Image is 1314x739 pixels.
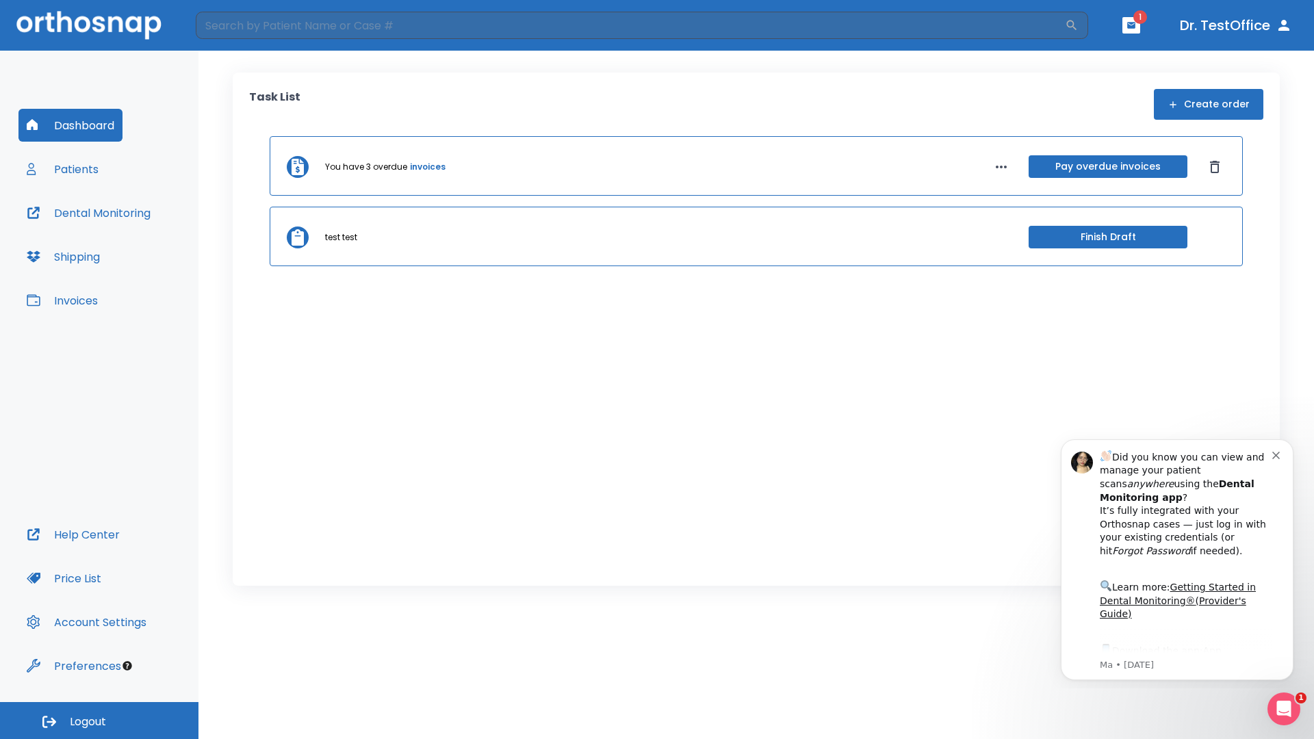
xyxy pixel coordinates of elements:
[249,89,300,120] p: Task List
[60,232,232,244] p: Message from Ma, sent 7w ago
[18,153,107,185] button: Patients
[1204,156,1226,178] button: Dismiss
[18,109,123,142] button: Dashboard
[1154,89,1263,120] button: Create order
[325,161,407,173] p: You have 3 overdue
[60,215,232,285] div: Download the app: | ​ Let us know if you need help getting started!
[1029,155,1187,178] button: Pay overdue invoices
[121,660,133,672] div: Tooltip anchor
[18,562,109,595] button: Price List
[196,12,1065,39] input: Search by Patient Name or Case #
[18,240,108,273] button: Shipping
[18,649,129,682] button: Preferences
[18,518,128,551] button: Help Center
[18,606,155,638] button: Account Settings
[70,714,106,729] span: Logout
[60,218,181,243] a: App Store
[1296,692,1306,703] span: 1
[232,21,243,32] button: Dismiss notification
[1029,226,1187,248] button: Finish Draft
[1174,13,1298,38] button: Dr. TestOffice
[1267,692,1300,725] iframe: Intercom live chat
[16,11,162,39] img: Orthosnap
[410,161,446,173] a: invoices
[325,231,357,244] p: test test
[18,284,106,317] button: Invoices
[1040,427,1314,688] iframe: Intercom notifications message
[18,196,159,229] button: Dental Monitoring
[1133,10,1147,24] span: 1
